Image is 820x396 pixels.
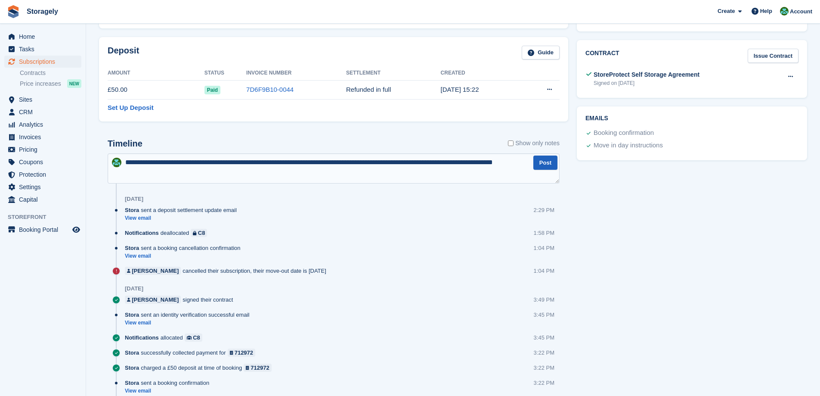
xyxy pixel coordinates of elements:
div: 2:29 PM [534,206,554,214]
button: Post [533,156,557,170]
a: Issue Contract [748,49,798,63]
span: Stora [125,379,139,387]
a: Preview store [71,225,81,235]
a: 7D6F9B10-0044 [246,86,294,93]
span: Settings [19,181,71,193]
span: Sites [19,94,71,106]
a: Price increases NEW [20,79,81,88]
div: sent a booking confirmation [125,379,214,387]
label: Show only notes [508,139,560,148]
span: Booking Portal [19,224,71,236]
a: C8 [191,229,207,237]
div: [DATE] [125,285,143,292]
div: 3:45 PM [534,334,554,342]
span: Stora [125,364,139,372]
img: stora-icon-8386f47178a22dfd0bd8f6a31ec36ba5ce8667c1dd55bd0f319d3a0aa187defe.svg [7,5,20,18]
a: View email [125,215,241,222]
a: menu [4,131,81,143]
a: menu [4,156,81,168]
span: Price increases [20,80,61,88]
span: Protection [19,168,71,181]
img: Notifications [112,158,121,167]
a: [PERSON_NAME] [125,296,181,304]
a: View email [125,253,245,260]
div: 1:04 PM [534,244,554,252]
div: 712972 [235,349,253,357]
a: View email [125,387,214,395]
a: Guide [522,46,560,60]
div: [DATE] [125,196,143,203]
a: C8 [185,334,202,342]
div: sent a booking cancellation confirmation [125,244,245,252]
div: cancelled their subscription, their move-out date is [DATE] [125,267,331,275]
a: Storagely [23,4,62,19]
span: Create [718,7,735,16]
div: signed their contract [125,296,237,304]
div: StoreProtect Self Storage Agreement [594,70,699,79]
span: Capital [19,193,71,206]
div: successfully collected payment for [125,349,260,357]
a: Contracts [20,69,81,77]
input: Show only notes [508,139,514,148]
span: Stora [125,244,139,252]
h2: Deposit [108,46,139,60]
div: NEW [67,79,81,88]
time: 2025-08-19 14:22:16 UTC [441,86,479,93]
span: Tasks [19,43,71,55]
span: Coupons [19,156,71,168]
th: Settlement [346,66,441,80]
div: Booking confirmation [594,128,654,138]
span: Invoices [19,131,71,143]
div: 3:22 PM [534,364,554,372]
div: [PERSON_NAME] [132,267,179,275]
h2: Timeline [108,139,142,149]
div: 3:49 PM [534,296,554,304]
div: 1:58 PM [534,229,554,237]
div: allocated [125,334,207,342]
div: 3:22 PM [534,349,554,357]
div: deallocated [125,229,211,237]
span: Help [760,7,772,16]
th: Created [441,66,521,80]
a: menu [4,143,81,156]
span: Stora [125,349,139,357]
a: menu [4,106,81,118]
span: Account [790,7,812,16]
a: 712972 [244,364,272,372]
a: View email [125,319,254,327]
div: C8 [193,334,200,342]
a: [PERSON_NAME] [125,267,181,275]
span: Subscriptions [19,56,71,68]
h2: Emails [585,115,798,122]
a: menu [4,56,81,68]
div: Move in day instructions [594,140,663,151]
span: Pricing [19,143,71,156]
div: Signed on [DATE] [594,79,699,87]
a: menu [4,43,81,55]
th: Invoice Number [246,66,346,80]
span: Stora [125,311,139,319]
span: CRM [19,106,71,118]
a: menu [4,31,81,43]
td: £50.00 [108,80,204,100]
div: sent an identity verification successful email [125,311,254,319]
img: Notifications [780,7,789,16]
span: Stora [125,206,139,214]
div: sent a deposit settlement update email [125,206,241,214]
a: menu [4,181,81,193]
div: 3:22 PM [534,379,554,387]
th: Status [204,66,246,80]
a: menu [4,193,81,206]
div: 3:45 PM [534,311,554,319]
span: Home [19,31,71,43]
h2: Contract [585,49,619,63]
span: Analytics [19,118,71,131]
div: charged a £50 deposit at time of booking [125,364,276,372]
td: Refunded in full [346,80,441,100]
span: Paid [204,86,220,94]
span: Storefront [8,213,86,221]
div: 712972 [251,364,269,372]
a: menu [4,224,81,236]
span: Notifications [125,229,159,237]
a: Set Up Deposit [108,103,154,113]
